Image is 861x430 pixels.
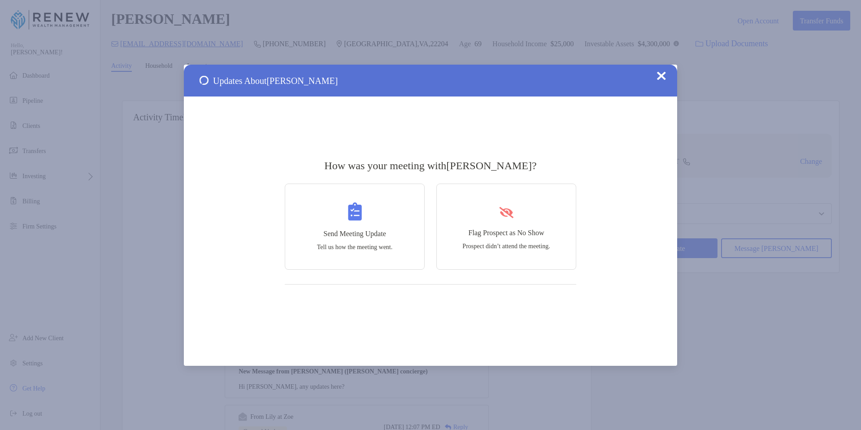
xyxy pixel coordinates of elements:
[213,76,338,86] span: Updates About [PERSON_NAME]
[498,207,515,218] img: Flag Prospect as No Show
[462,242,550,250] p: Prospect didn’t attend the meeting.
[348,202,362,221] img: Send Meeting Update
[200,76,209,85] img: Send Meeting Update 1
[657,71,666,80] img: Close Updates Zoe
[285,159,576,172] h3: How was your meeting with [PERSON_NAME] ?
[323,230,386,238] h4: Send Meeting Update
[469,229,544,237] h4: Flag Prospect as No Show
[317,243,393,251] p: Tell us how the meeting went.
